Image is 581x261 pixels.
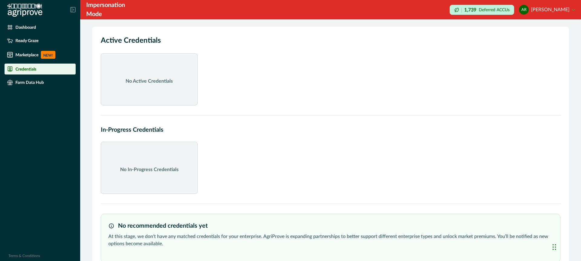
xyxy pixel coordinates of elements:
[108,233,553,247] p: At this stage, we don't have any matched credentials for your enterprise. AgriProve is expanding ...
[5,22,76,33] a: Dashboard
[15,25,36,30] p: Dashboard
[15,80,44,85] p: Farm Data Hub
[41,51,55,59] p: NEW!
[551,232,581,261] iframe: Chat Widget
[101,35,560,46] h2: Active Credentials
[519,2,575,17] button: adam rabjohns[PERSON_NAME]
[15,52,38,57] p: Marketplace
[5,35,76,46] a: Ready Graze
[7,4,42,17] img: Logo
[5,77,76,88] a: Farm Data Hub
[101,125,560,134] h2: In-Progress Credentials
[15,38,38,43] p: Ready Graze
[464,8,476,12] p: 1,739
[126,78,173,85] p: No Active Credentials
[5,48,76,61] a: MarketplaceNEW!
[15,67,36,71] p: Credentials
[118,221,208,230] h3: No recommended credentials yet
[553,238,556,256] div: Drag
[8,254,40,258] a: Terms & Conditions
[479,8,510,12] p: Deferred ACCUs
[120,166,179,173] p: No In-Progress Credentials
[86,1,139,19] div: Impersonation Mode
[5,64,76,74] a: Credentials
